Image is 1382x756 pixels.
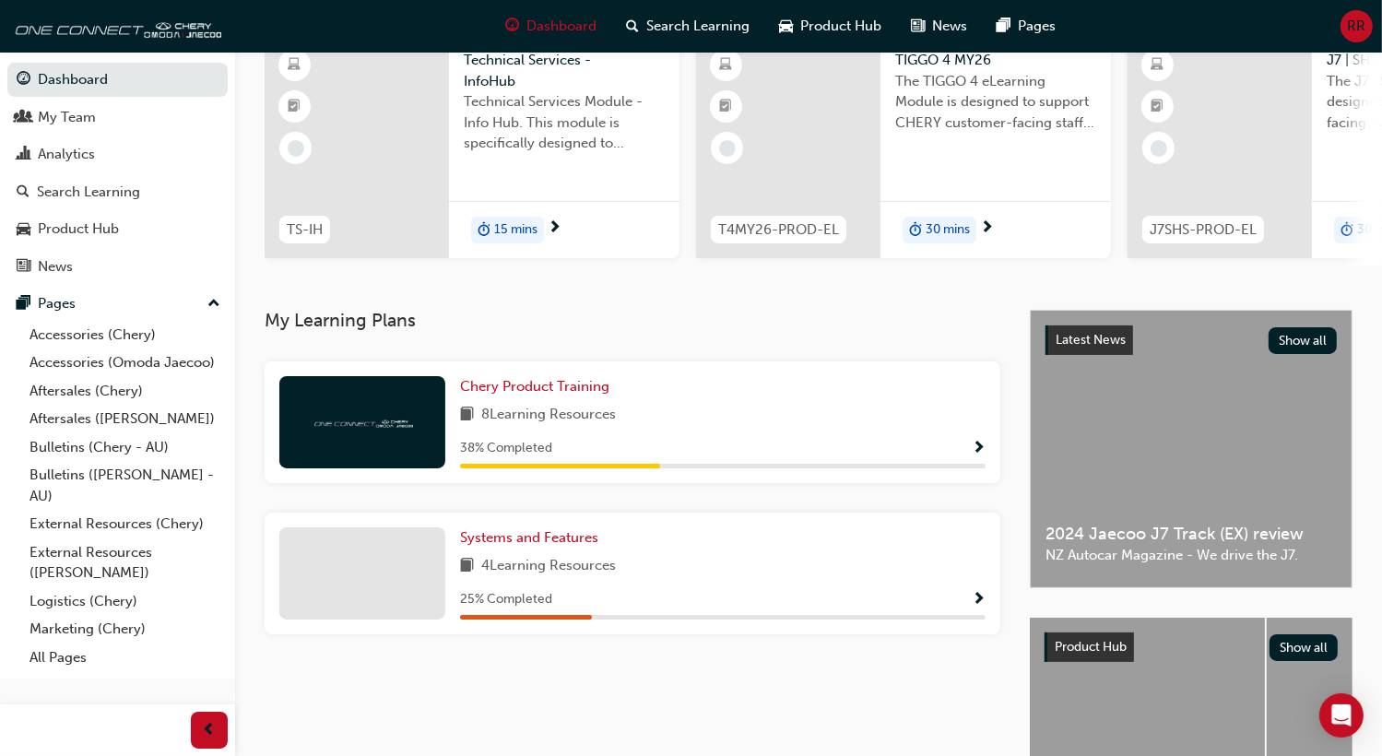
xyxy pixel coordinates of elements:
[933,16,968,37] span: News
[1341,10,1373,42] button: RR
[548,220,561,237] span: next-icon
[1045,325,1337,355] a: Latest NewsShow all
[7,63,228,97] a: Dashboard
[1341,219,1353,242] span: duration-icon
[22,405,228,433] a: Aftersales ([PERSON_NAME])
[481,555,616,578] span: 4 Learning Resources
[912,15,926,38] span: news-icon
[22,377,228,406] a: Aftersales (Chery)
[460,589,552,610] span: 25 % Completed
[22,510,228,538] a: External Resources (Chery)
[720,95,733,119] span: booktick-icon
[22,587,228,616] a: Logistics (Chery)
[1319,693,1364,738] div: Open Intercom Messenger
[460,404,474,427] span: book-icon
[1270,634,1339,661] button: Show all
[719,140,736,157] span: learningRecordVerb_NONE-icon
[1152,95,1164,119] span: booktick-icon
[38,219,119,240] div: Product Hub
[481,404,616,427] span: 8 Learning Resources
[7,175,228,209] a: Search Learning
[460,376,617,397] a: Chery Product Training
[491,7,612,45] a: guage-iconDashboard
[627,15,640,38] span: search-icon
[460,529,598,546] span: Systems and Features
[972,441,986,457] span: Show Progress
[895,50,1096,71] span: TIGGO 4 MY26
[289,95,301,119] span: booktick-icon
[17,296,30,313] span: pages-icon
[494,219,537,241] span: 15 mins
[1019,16,1057,37] span: Pages
[983,7,1071,45] a: pages-iconPages
[7,287,228,321] button: Pages
[207,292,220,316] span: up-icon
[287,219,323,241] span: TS-IH
[203,719,217,742] span: prev-icon
[647,16,750,37] span: Search Learning
[17,147,30,163] span: chart-icon
[7,59,228,287] button: DashboardMy TeamAnalyticsSearch LearningProduct HubNews
[460,378,609,395] span: Chery Product Training
[972,592,986,608] span: Show Progress
[17,259,30,276] span: news-icon
[1056,332,1126,348] span: Latest News
[37,182,140,203] div: Search Learning
[17,72,30,89] span: guage-icon
[897,7,983,45] a: news-iconNews
[22,321,228,349] a: Accessories (Chery)
[972,437,986,460] button: Show Progress
[506,15,520,38] span: guage-icon
[9,7,221,44] img: oneconnect
[22,538,228,587] a: External Resources ([PERSON_NAME])
[460,527,606,549] a: Systems and Features
[464,50,665,91] span: Technical Services - InfoHub
[38,293,76,314] div: Pages
[22,433,228,462] a: Bulletins (Chery - AU)
[289,53,301,77] span: learningResourceType_ELEARNING-icon
[1045,632,1338,662] a: Product HubShow all
[288,140,304,157] span: learningRecordVerb_NONE-icon
[22,348,228,377] a: Accessories (Omoda Jaecoo)
[1348,16,1366,37] span: RR
[895,71,1096,134] span: The TIGGO 4 eLearning Module is designed to support CHERY customer-facing staff with the product ...
[22,615,228,644] a: Marketing (Chery)
[696,35,1111,258] a: T4MY26-PROD-ELTIGGO 4 MY26The TIGGO 4 eLearning Module is designed to support CHERY customer-faci...
[1150,219,1257,241] span: J7SHS-PROD-EL
[1055,639,1127,655] span: Product Hub
[17,221,30,238] span: car-icon
[1269,327,1338,354] button: Show all
[38,256,73,278] div: News
[765,7,897,45] a: car-iconProduct Hub
[265,310,1000,331] h3: My Learning Plans
[460,555,474,578] span: book-icon
[909,219,922,242] span: duration-icon
[972,588,986,611] button: Show Progress
[38,107,96,128] div: My Team
[1045,545,1337,566] span: NZ Autocar Magazine - We drive the J7.
[1151,140,1167,157] span: learningRecordVerb_NONE-icon
[801,16,882,37] span: Product Hub
[17,110,30,126] span: people-icon
[527,16,597,37] span: Dashboard
[720,53,733,77] span: learningResourceType_ELEARNING-icon
[1152,53,1164,77] span: learningResourceType_ELEARNING-icon
[718,219,839,241] span: T4MY26-PROD-EL
[478,219,490,242] span: duration-icon
[17,184,30,201] span: search-icon
[22,644,228,672] a: All Pages
[265,35,679,258] a: TS-IHTechnical Services - InfoHubTechnical Services Module - Info Hub. This module is specificall...
[7,137,228,171] a: Analytics
[780,15,794,38] span: car-icon
[312,413,413,431] img: oneconnect
[998,15,1011,38] span: pages-icon
[7,100,228,135] a: My Team
[22,461,228,510] a: Bulletins ([PERSON_NAME] - AU)
[980,220,994,237] span: next-icon
[464,91,665,154] span: Technical Services Module - Info Hub. This module is specifically designed to address the require...
[612,7,765,45] a: search-iconSearch Learning
[7,250,228,284] a: News
[38,144,95,165] div: Analytics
